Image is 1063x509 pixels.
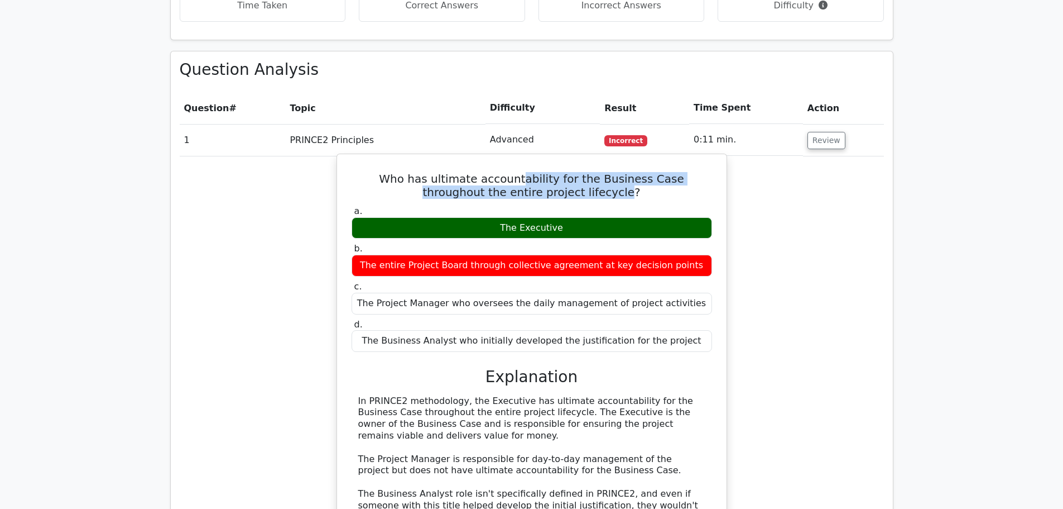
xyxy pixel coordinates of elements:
[352,293,712,315] div: The Project Manager who oversees the daily management of project activities
[354,281,362,292] span: c.
[352,330,712,352] div: The Business Analyst who initially developed the justification for the project
[485,124,600,156] td: Advanced
[803,92,884,124] th: Action
[180,60,884,79] h3: Question Analysis
[807,132,845,149] button: Review
[354,206,363,216] span: a.
[350,172,713,199] h5: Who has ultimate accountability for the Business Case throughout the entire project lifecycle?
[352,217,712,239] div: The Executive
[604,135,647,146] span: Incorrect
[358,368,705,387] h3: Explanation
[285,124,485,156] td: PRINCE2 Principles
[354,243,363,254] span: b.
[184,103,229,113] span: Question
[180,124,286,156] td: 1
[485,92,600,124] th: Difficulty
[354,319,363,330] span: d.
[600,92,689,124] th: Result
[180,92,286,124] th: #
[285,92,485,124] th: Topic
[689,124,803,156] td: 0:11 min.
[689,92,803,124] th: Time Spent
[352,255,712,277] div: The entire Project Board through collective agreement at key decision points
